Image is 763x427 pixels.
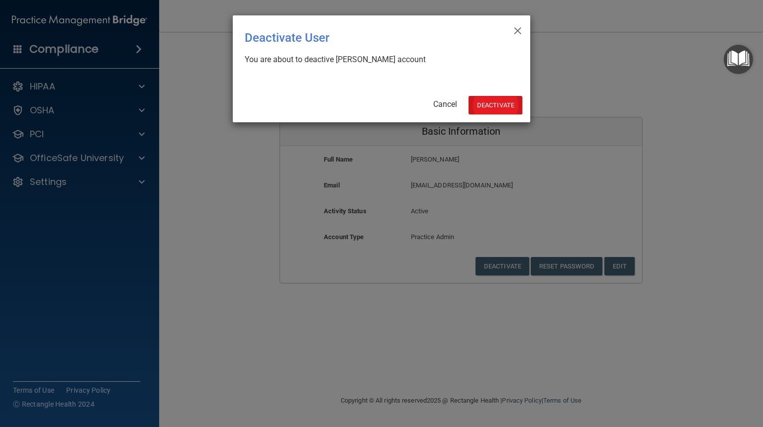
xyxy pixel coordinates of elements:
[245,23,477,52] div: Deactivate User
[245,54,510,65] div: You are about to deactive [PERSON_NAME] account
[513,19,522,39] span: ×
[433,99,457,109] a: Cancel
[469,96,522,114] button: Deactivate
[724,45,753,74] button: Open Resource Center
